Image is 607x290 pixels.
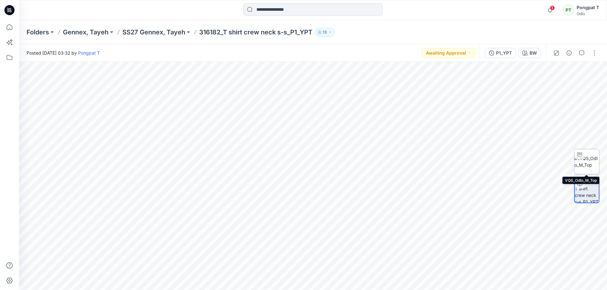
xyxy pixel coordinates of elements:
[496,50,512,56] div: P1_YPT
[27,28,49,37] a: Folders
[574,155,599,168] img: VQS_Odlo_M_Top
[577,4,599,11] div: Pongpat T
[550,5,555,10] span: 1
[78,50,100,56] a: Pongpat T
[564,48,574,58] button: Details
[199,28,312,37] p: 316182_T shirt crew neck s-s_P1_YPT
[577,11,599,16] div: Odlo
[485,48,516,58] button: P1_YPT
[518,48,541,58] button: BW
[530,50,537,56] div: BW
[27,50,100,56] span: Posted [DATE] 03:32 by
[563,4,574,16] div: PT
[575,179,599,203] img: 316182_T shirt crew neck s-s_P1_YPT BW
[315,28,335,37] button: 13
[122,28,185,37] a: SS27 Gennex, Tayeh
[63,28,108,37] a: Gennex, Tayeh
[323,29,327,36] p: 13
